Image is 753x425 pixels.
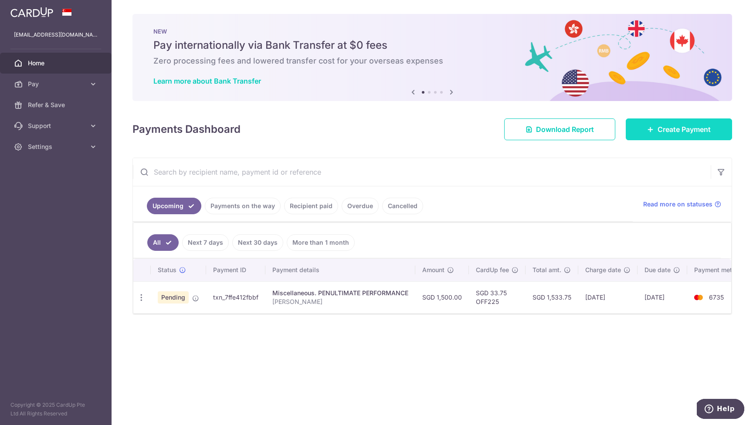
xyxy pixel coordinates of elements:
td: SGD 1,500.00 [415,281,469,313]
span: Download Report [536,124,594,135]
a: Learn more about Bank Transfer [153,77,261,85]
span: Pay [28,80,85,88]
h6: Zero processing fees and lowered transfer cost for your overseas expenses [153,56,711,66]
p: [PERSON_NAME] [272,297,408,306]
td: SGD 1,533.75 [526,281,578,313]
span: Pending [158,291,189,304]
a: Upcoming [147,198,201,214]
span: Help [20,6,38,14]
a: Next 7 days [182,234,229,251]
a: Next 30 days [232,234,283,251]
span: Due date [644,266,671,274]
span: Support [28,121,85,130]
a: Download Report [504,118,615,140]
span: Create Payment [658,124,711,135]
span: Status [158,266,176,274]
p: NEW [153,28,711,35]
a: Create Payment [626,118,732,140]
td: [DATE] [578,281,638,313]
td: [DATE] [638,281,687,313]
iframe: Opens a widget where you can find more information [697,399,744,421]
td: txn_7ffe412fbbf [206,281,265,313]
a: Cancelled [382,198,423,214]
a: Recipient paid [284,198,338,214]
span: Charge date [585,266,621,274]
img: Bank transfer banner [132,14,732,101]
input: Search by recipient name, payment id or reference [133,158,711,186]
a: Overdue [342,198,379,214]
a: Read more on statuses [643,200,721,209]
th: Payment ID [206,259,265,281]
span: Read more on statuses [643,200,712,209]
h5: Pay internationally via Bank Transfer at $0 fees [153,38,711,52]
h4: Payments Dashboard [132,121,241,137]
div: Miscellaneous. PENULTIMATE PERFORMANCE [272,289,408,297]
span: Amount [422,266,444,274]
span: Settings [28,142,85,151]
img: CardUp [10,7,53,17]
td: SGD 33.75 OFF225 [469,281,526,313]
p: [EMAIL_ADDRESS][DOMAIN_NAME] [14,30,98,39]
img: Bank Card [690,292,707,303]
th: Payment details [265,259,415,281]
span: Home [28,59,85,67]
span: 6735 [709,293,724,301]
a: All [147,234,179,251]
span: Total amt. [533,266,561,274]
span: CardUp fee [476,266,509,274]
span: Refer & Save [28,101,85,109]
a: Payments on the way [205,198,281,214]
a: More than 1 month [287,234,355,251]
